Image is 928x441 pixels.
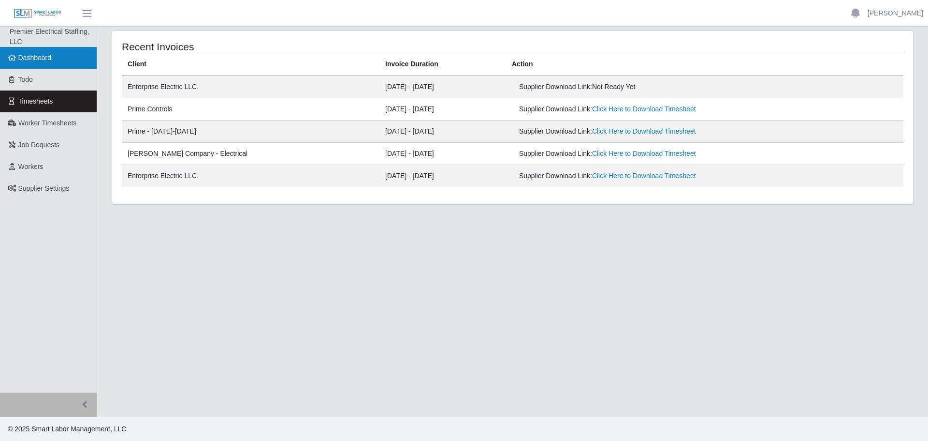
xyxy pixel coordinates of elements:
th: Invoice Duration [379,53,506,76]
td: [DATE] - [DATE] [379,76,506,98]
td: [DATE] - [DATE] [379,98,506,121]
span: Dashboard [18,54,52,61]
th: Action [506,53,903,76]
span: Worker Timesheets [18,119,76,127]
td: [DATE] - [DATE] [379,143,506,165]
td: [DATE] - [DATE] [379,165,506,187]
a: Click Here to Download Timesheet [592,150,696,157]
div: Supplier Download Link: [519,149,762,159]
a: [PERSON_NAME] [868,8,923,18]
img: SLM Logo [14,8,62,19]
div: Supplier Download Link: [519,126,762,137]
h4: Recent Invoices [122,41,439,53]
span: Premier Electrical Staffing, LLC [10,28,89,46]
a: Click Here to Download Timesheet [592,105,696,113]
td: Prime Controls [122,98,379,121]
td: Enterprise Electric LLC. [122,165,379,187]
div: Supplier Download Link: [519,82,762,92]
div: Supplier Download Link: [519,104,762,114]
span: Timesheets [18,97,53,105]
td: [PERSON_NAME] Company - Electrical [122,143,379,165]
td: Enterprise Electric LLC. [122,76,379,98]
span: Supplier Settings [18,184,70,192]
td: Prime - [DATE]-[DATE] [122,121,379,143]
span: Todo [18,76,33,83]
span: Job Requests [18,141,60,149]
span: Not Ready Yet [592,83,636,91]
span: © 2025 Smart Labor Management, LLC [8,425,126,433]
a: Click Here to Download Timesheet [592,127,696,135]
th: Client [122,53,379,76]
span: Workers [18,163,43,170]
a: Click Here to Download Timesheet [592,172,696,180]
div: Supplier Download Link: [519,171,762,181]
td: [DATE] - [DATE] [379,121,506,143]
